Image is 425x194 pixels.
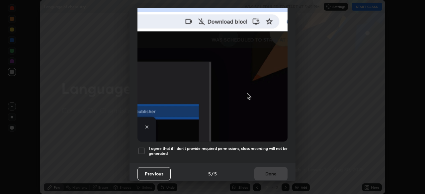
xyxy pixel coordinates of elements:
h4: 5 [214,170,217,177]
h5: I agree that if I don't provide required permissions, class recording will not be generated [149,146,288,156]
h4: 5 [208,170,211,177]
button: Previous [137,167,171,180]
h4: / [212,170,213,177]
